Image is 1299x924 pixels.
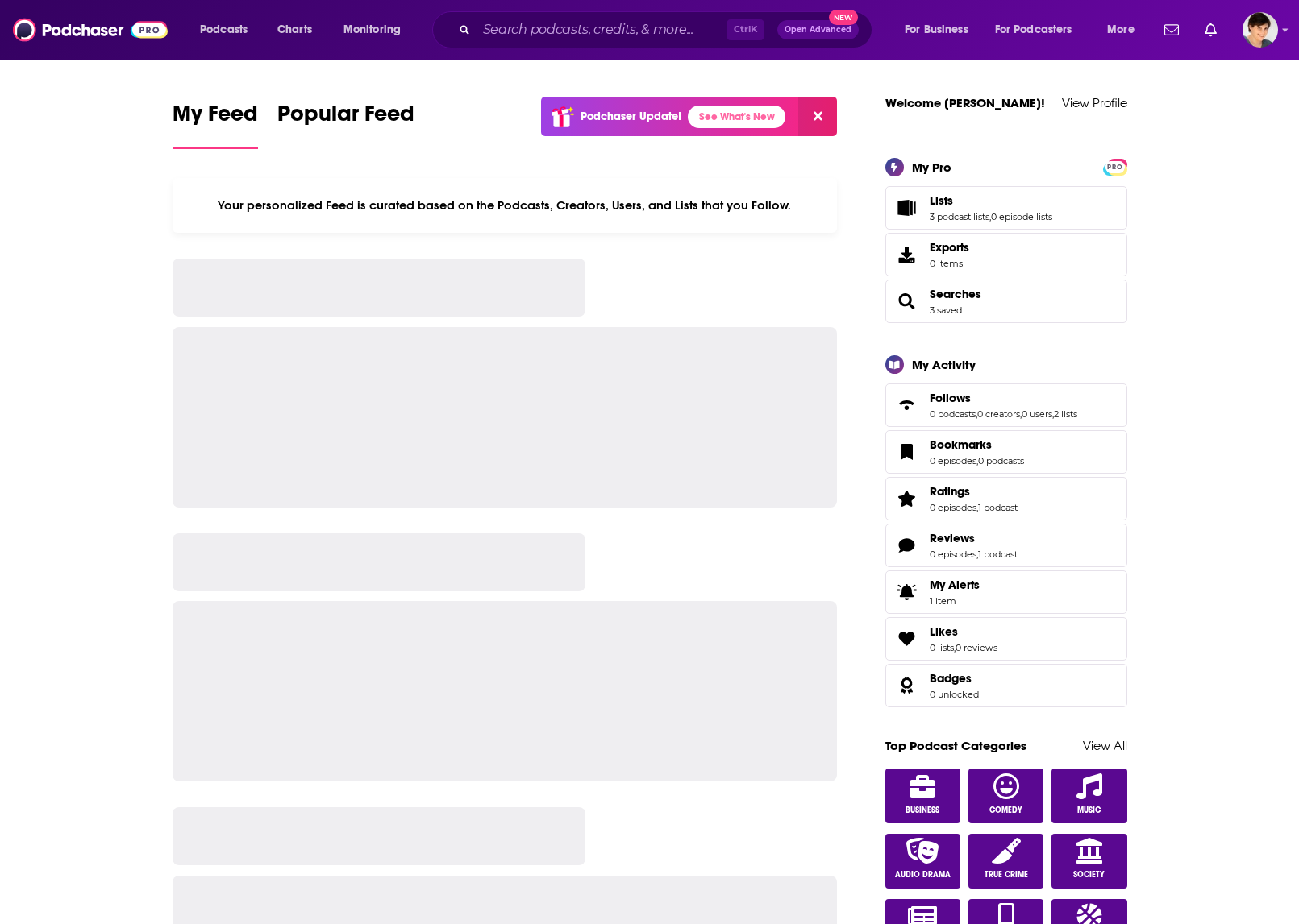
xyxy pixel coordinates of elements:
a: Reviews [930,531,1018,545]
span: Podcasts [200,19,248,41]
span: Monitoring [343,19,401,41]
span: Follows [885,383,1127,427]
span: Reviews [930,531,975,545]
a: 0 podcasts [978,455,1024,466]
span: For Business [905,19,968,41]
span: Bookmarks [930,437,992,452]
a: My Alerts [885,570,1127,614]
div: My Activity [912,357,976,372]
a: Bookmarks [891,441,923,463]
a: Lists [930,193,1052,208]
a: Lists [891,197,923,219]
span: Exports [930,240,969,255]
span: Music [1077,806,1101,815]
a: 0 lists [930,642,954,653]
a: Show notifications dropdown [1198,16,1223,44]
a: See What's New [688,106,785,128]
a: View Profile [1062,95,1127,110]
span: Ratings [885,477,1127,520]
span: Lists [930,193,953,208]
a: Bookmarks [930,437,1024,452]
button: open menu [189,17,269,43]
span: Comedy [989,806,1022,815]
a: 3 saved [930,305,962,316]
a: Music [1051,769,1127,823]
span: , [976,455,978,466]
span: , [989,211,991,222]
a: Welcome [PERSON_NAME]! [885,95,1045,110]
span: Popular Feed [277,100,414,137]
p: Podchaser Update! [581,110,681,123]
a: View All [1083,738,1127,753]
a: PRO [1105,160,1125,172]
div: Your personalized Feed is curated based on the Podcasts, Creators, Users, and Lists that you Follow. [173,178,838,233]
span: Badges [885,664,1127,707]
img: User Profile [1243,12,1278,48]
span: Ratings [930,484,970,499]
a: Ratings [930,484,1018,499]
a: 0 reviews [956,642,997,653]
a: 0 creators [977,408,1020,420]
span: Searches [930,287,981,301]
a: Charts [267,17,322,43]
span: Charts [277,19,312,41]
span: Reviews [885,524,1127,567]
span: My Alerts [930,578,980,592]
span: , [954,642,956,653]
a: 0 podcasts [930,408,976,420]
a: 0 episodes [930,549,976,560]
a: Top Podcast Categories [885,738,1026,753]
span: Searches [885,280,1127,323]
span: Open Advanced [785,26,851,34]
a: Likes [930,624,997,639]
span: Logged in as bethwouldknow [1243,12,1278,48]
span: Follows [930,391,971,405]
span: 1 item [930,595,980,607]
span: My Feed [173,100,258,137]
button: Open AdvancedNew [777,20,859,39]
span: Likes [885,617,1127,661]
span: Society [1073,870,1105,880]
span: Business [906,806,939,815]
button: Show profile menu [1243,12,1278,48]
a: Ratings [891,487,923,510]
a: 2 lists [1054,408,1077,420]
span: Exports [891,243,923,266]
a: Audio Drama [885,834,961,889]
a: Reviews [891,534,923,557]
a: 0 users [1022,408,1052,420]
span: New [829,10,858,25]
span: Badges [930,671,972,686]
a: Likes [891,628,923,650]
span: Bookmarks [885,430,1127,474]
span: 0 items [930,258,969,269]
span: True Crime [985,870,1028,880]
span: , [976,502,978,513]
span: Audio Drama [895,870,951,880]
div: My Pro [912,160,951,175]
a: Searches [891,290,923,313]
a: Society [1051,834,1127,889]
a: Follows [930,391,1077,405]
a: Badges [891,674,923,697]
a: Badges [930,671,979,686]
span: Likes [930,624,958,639]
span: More [1107,19,1135,41]
span: , [976,408,977,420]
img: Podchaser - Follow, Share and Rate Podcasts [13,15,168,45]
button: open menu [1096,17,1155,43]
a: Show notifications dropdown [1158,16,1185,44]
span: Ctrl K [727,19,764,40]
a: 0 episodes [930,455,976,466]
span: , [1020,408,1022,420]
div: Search podcasts, credits, & more... [448,11,888,48]
a: Business [885,769,961,823]
span: For Podcasters [995,19,1072,41]
a: Popular Feed [277,100,414,149]
span: PRO [1105,161,1125,173]
input: Search podcasts, credits, & more... [477,17,727,43]
span: My Alerts [891,581,923,603]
